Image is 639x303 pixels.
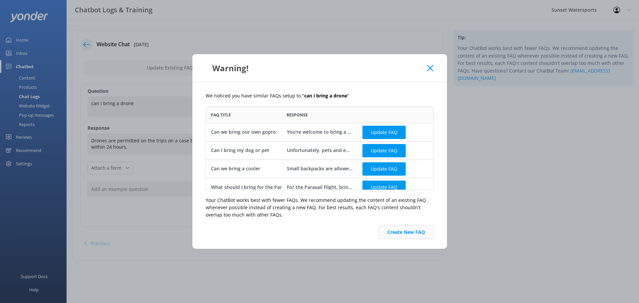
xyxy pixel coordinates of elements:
[206,160,434,178] div: row
[362,181,406,194] button: Update FAQ
[362,162,406,175] button: Update FAQ
[287,112,308,118] span: Response
[287,128,352,136] div: You're welcome to bring a go pro!
[206,141,434,160] div: row
[211,147,269,154] div: Can I bring my dog or pet
[362,144,406,157] button: Update FAQ
[287,147,352,154] div: Unfortunately, pets and emotional support animals are not allowed on our public cruises or charte...
[206,123,434,190] div: grid
[211,165,260,172] div: Can we bring a cooler
[287,183,352,191] div: For the Parasail Flight, bring a valid ID, the card you used to book, and dress like you’re going...
[304,92,347,99] b: can i bring a drone
[379,226,434,239] button: Create New FAQ
[206,63,427,74] div: Warning!
[287,165,352,172] div: Small backpacks are allowed on the boats unfortunately we do not have room for coolers.
[211,183,306,191] div: What should I bring for the Parasail Flight
[211,128,276,136] div: Can we bring our own gopro
[427,65,433,72] button: Close
[206,178,434,196] div: row
[206,197,434,219] p: Your ChatBot works best with fewer FAQs. We recommend updating the content of an existing FAQ whe...
[211,112,231,118] span: FAQ Title
[206,123,434,141] div: row
[206,92,434,99] p: We noticed you have similar FAQs setup to " "
[362,125,406,139] button: Update FAQ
